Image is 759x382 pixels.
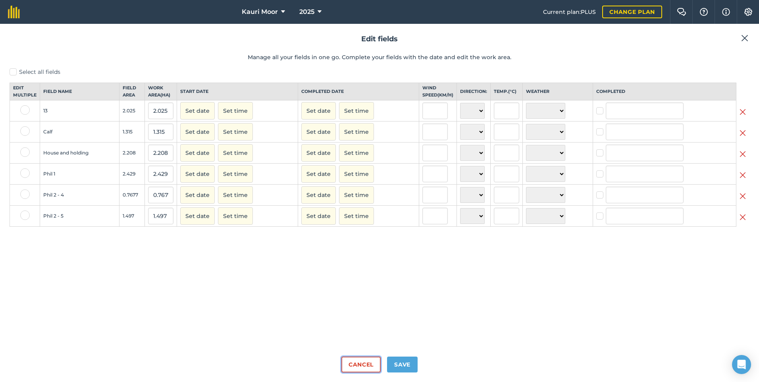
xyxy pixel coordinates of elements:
[301,165,336,183] button: Set date
[732,355,751,374] div: Open Intercom Messenger
[740,212,746,222] img: svg+xml;base64,PHN2ZyB4bWxucz0iaHR0cDovL3d3dy53My5vcmcvMjAwMC9zdmciIHdpZHRoPSIyMiIgaGVpZ2h0PSIzMC...
[301,123,336,141] button: Set date
[119,83,144,100] th: Field Area
[218,165,253,183] button: Set time
[419,83,457,100] th: Wind speed ( km/h )
[10,33,749,45] h2: Edit fields
[119,164,144,185] td: 2.429
[677,8,686,16] img: Two speech bubbles overlapping with the left bubble in the forefront
[144,83,177,100] th: Work area ( Ha )
[593,83,736,100] th: Completed
[180,123,215,141] button: Set date
[8,6,20,18] img: fieldmargin Logo
[339,123,374,141] button: Set time
[341,357,381,372] button: Cancel
[740,107,746,117] img: svg+xml;base64,PHN2ZyB4bWxucz0iaHR0cDovL3d3dy53My5vcmcvMjAwMC9zdmciIHdpZHRoPSIyMiIgaGVpZ2h0PSIzMC...
[744,8,753,16] img: A cog icon
[339,207,374,225] button: Set time
[522,83,593,100] th: Weather
[40,83,119,100] th: Field name
[543,8,596,16] span: Current plan : PLUS
[490,83,522,100] th: Temp. ( ° C )
[40,185,119,206] td: Phil 2 - 4
[740,128,746,138] img: svg+xml;base64,PHN2ZyB4bWxucz0iaHR0cDovL3d3dy53My5vcmcvMjAwMC9zdmciIHdpZHRoPSIyMiIgaGVpZ2h0PSIzMC...
[301,144,336,162] button: Set date
[10,83,40,100] th: Edit multiple
[119,122,144,143] td: 1.315
[180,144,215,162] button: Set date
[180,207,215,225] button: Set date
[218,186,253,204] button: Set time
[301,102,336,120] button: Set date
[339,165,374,183] button: Set time
[40,143,119,164] td: House and holding
[218,123,253,141] button: Set time
[119,143,144,164] td: 2.208
[218,102,253,120] button: Set time
[301,186,336,204] button: Set date
[602,6,662,18] a: Change plan
[40,100,119,122] td: 13
[299,7,314,17] span: 2025
[40,206,119,227] td: Phil 2 - 5
[298,83,419,100] th: Completed date
[740,191,746,201] img: svg+xml;base64,PHN2ZyB4bWxucz0iaHR0cDovL3d3dy53My5vcmcvMjAwMC9zdmciIHdpZHRoPSIyMiIgaGVpZ2h0PSIzMC...
[740,149,746,159] img: svg+xml;base64,PHN2ZyB4bWxucz0iaHR0cDovL3d3dy53My5vcmcvMjAwMC9zdmciIHdpZHRoPSIyMiIgaGVpZ2h0PSIzMC...
[10,53,749,62] p: Manage all your fields in one go. Complete your fields with the date and edit the work area.
[40,122,119,143] td: Calf
[180,102,215,120] button: Set date
[218,144,253,162] button: Set time
[722,7,730,17] img: svg+xml;base64,PHN2ZyB4bWxucz0iaHR0cDovL3d3dy53My5vcmcvMjAwMC9zdmciIHdpZHRoPSIxNyIgaGVpZ2h0PSIxNy...
[339,102,374,120] button: Set time
[699,8,709,16] img: A question mark icon
[457,83,490,100] th: Direction:
[242,7,278,17] span: Kauri Moor
[741,33,748,43] img: svg+xml;base64,PHN2ZyB4bWxucz0iaHR0cDovL3d3dy53My5vcmcvMjAwMC9zdmciIHdpZHRoPSIyMiIgaGVpZ2h0PSIzMC...
[119,185,144,206] td: 0.7677
[40,164,119,185] td: Phil 1
[10,68,749,76] label: Select all fields
[218,207,253,225] button: Set time
[177,83,298,100] th: Start date
[387,357,418,372] button: Save
[180,165,215,183] button: Set date
[301,207,336,225] button: Set date
[119,100,144,122] td: 2.025
[740,170,746,180] img: svg+xml;base64,PHN2ZyB4bWxucz0iaHR0cDovL3d3dy53My5vcmcvMjAwMC9zdmciIHdpZHRoPSIyMiIgaGVpZ2h0PSIzMC...
[119,206,144,227] td: 1.497
[339,144,374,162] button: Set time
[339,186,374,204] button: Set time
[180,186,215,204] button: Set date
